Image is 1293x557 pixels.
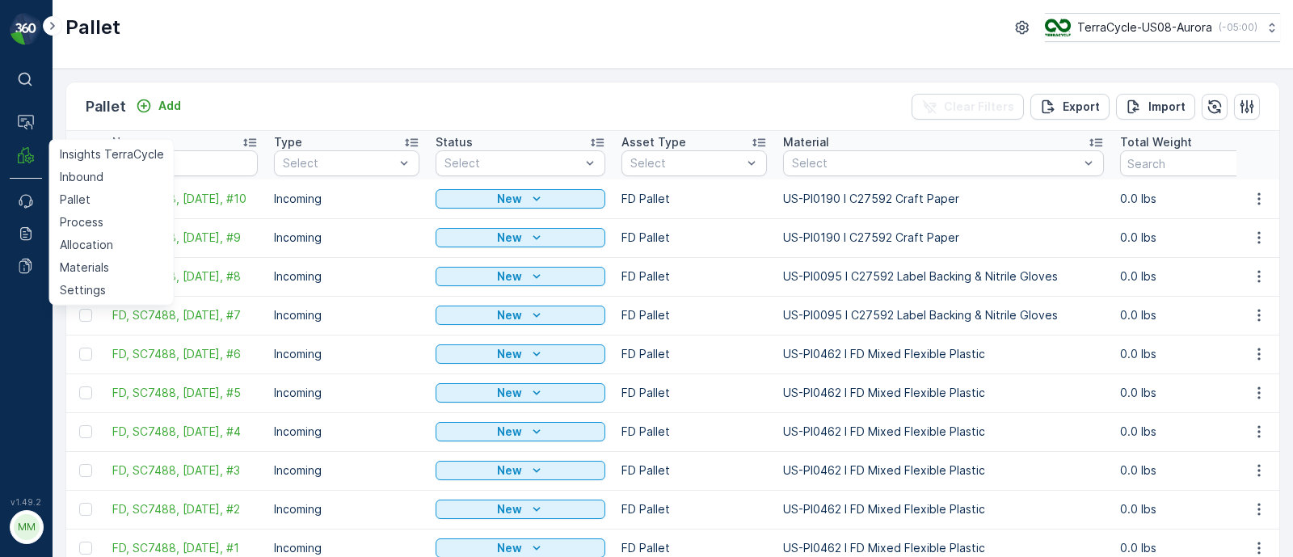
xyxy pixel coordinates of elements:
p: Type [274,134,302,150]
td: US-PI0095 I C27592 Label Backing & Nitrile Gloves [775,257,1112,296]
p: Status [436,134,473,150]
div: Toggle Row Selected [79,464,92,477]
p: Select [630,155,742,171]
td: Incoming [266,335,427,373]
p: New [497,424,522,440]
td: US-PI0190 I C27592 Craft Paper [775,218,1112,257]
a: FD, SC7488, 09/03/25, #9 [112,230,258,246]
a: FD, SC7488, 09/03/25, #10 [112,191,258,207]
p: ( -05:00 ) [1219,21,1257,34]
td: US-PI0462 I FD Mixed Flexible Plastic [775,412,1112,451]
button: New [436,500,605,519]
span: FD, SC7488, [DATE], #6 [112,346,258,362]
img: logo [10,13,42,45]
td: US-PI0190 I C27592 Craft Paper [775,179,1112,218]
a: FD, SC7488, 09/03/25, #6 [112,346,258,362]
p: New [497,230,522,246]
td: 0.0 lbs [1112,451,1274,490]
td: 0.0 lbs [1112,412,1274,451]
span: FD, SC7488, [DATE], #3 [112,462,258,479]
button: Clear Filters [912,94,1024,120]
p: Clear Filters [944,99,1014,115]
button: New [436,422,605,441]
p: Select [444,155,580,171]
td: Incoming [266,179,427,218]
p: Export [1063,99,1100,115]
button: Import [1116,94,1195,120]
td: Incoming [266,257,427,296]
p: Pallet [65,15,120,40]
input: Search [1120,150,1266,176]
td: 0.0 lbs [1112,179,1274,218]
td: FD Pallet [613,373,775,412]
a: FD, SC7488, 09/03/25, #8 [112,268,258,285]
td: Incoming [266,490,427,529]
a: FD, SC7488, 09/03/25, #1 [112,540,258,556]
p: TerraCycle-US08-Aurora [1077,19,1212,36]
td: Incoming [266,451,427,490]
td: US-PI0462 I FD Mixed Flexible Plastic [775,373,1112,412]
button: New [436,267,605,286]
td: FD Pallet [613,490,775,529]
td: 0.0 lbs [1112,257,1274,296]
button: New [436,306,605,325]
a: FD, SC7488, 09/03/25, #2 [112,501,258,517]
button: New [436,383,605,403]
span: v 1.49.2 [10,497,42,507]
img: image_ci7OI47.png [1045,19,1071,36]
td: Incoming [266,296,427,335]
p: New [497,385,522,401]
div: Toggle Row Selected [79,348,92,361]
span: FD, SC7488, [DATE], #8 [112,268,258,285]
p: Name [112,134,145,150]
span: FD, SC7488, [DATE], #9 [112,230,258,246]
button: New [436,189,605,209]
button: Export [1030,94,1110,120]
p: Asset Type [621,134,686,150]
td: US-PI0462 I FD Mixed Flexible Plastic [775,451,1112,490]
p: Select [283,155,394,171]
button: New [436,228,605,247]
button: New [436,344,605,364]
button: TerraCycle-US08-Aurora(-05:00) [1045,13,1280,42]
a: FD, SC7488, 09/03/25, #3 [112,462,258,479]
td: Incoming [266,412,427,451]
p: Pallet [86,95,126,118]
td: FD Pallet [613,296,775,335]
td: FD Pallet [613,335,775,373]
span: FD, SC7488, [DATE], #5 [112,385,258,401]
button: New [436,461,605,480]
td: Incoming [266,373,427,412]
td: 0.0 lbs [1112,490,1274,529]
td: FD Pallet [613,257,775,296]
td: 0.0 lbs [1112,335,1274,373]
div: MM [14,514,40,540]
a: FD, SC7488, 09/03/25, #7 [112,307,258,323]
p: New [497,307,522,323]
td: 0.0 lbs [1112,218,1274,257]
div: Toggle Row Selected [79,386,92,399]
td: FD Pallet [613,412,775,451]
td: US-PI0462 I FD Mixed Flexible Plastic [775,490,1112,529]
span: FD, SC7488, [DATE], #10 [112,191,258,207]
td: US-PI0095 I C27592 Label Backing & Nitrile Gloves [775,296,1112,335]
div: Toggle Row Selected [79,503,92,516]
p: Add [158,98,181,114]
td: 0.0 lbs [1112,296,1274,335]
input: Search [112,150,258,176]
p: Total Weight [1120,134,1192,150]
p: Select [792,155,1079,171]
span: FD, SC7488, [DATE], #4 [112,424,258,440]
p: New [497,268,522,285]
p: New [497,346,522,362]
td: 0.0 lbs [1112,373,1274,412]
td: FD Pallet [613,179,775,218]
span: FD, SC7488, [DATE], #7 [112,307,258,323]
td: FD Pallet [613,451,775,490]
div: Toggle Row Selected [79,542,92,555]
td: US-PI0462 I FD Mixed Flexible Plastic [775,335,1112,373]
p: New [497,540,522,556]
a: FD, SC7488, 09/03/25, #4 [112,424,258,440]
div: Toggle Row Selected [79,425,92,438]
p: New [497,191,522,207]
